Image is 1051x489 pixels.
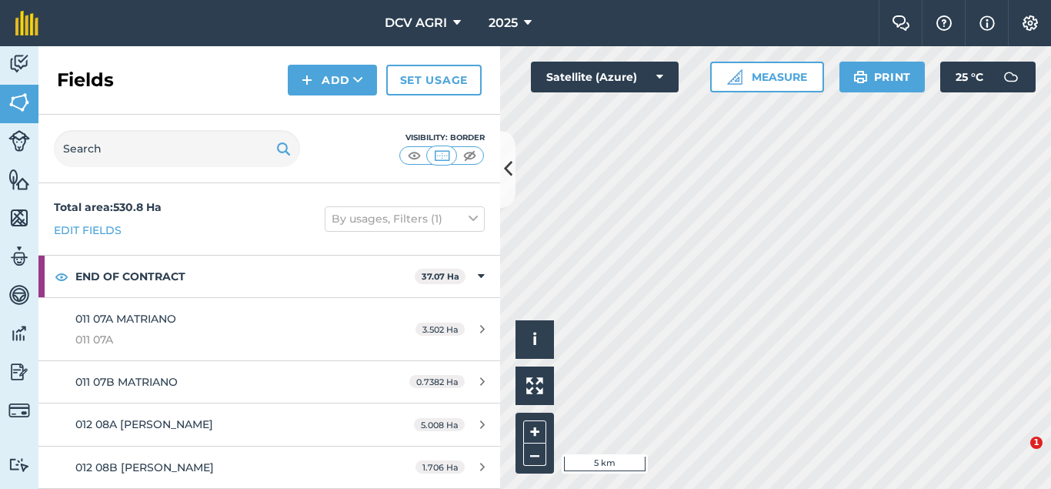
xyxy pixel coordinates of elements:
[532,330,537,349] span: i
[38,447,500,488] a: 012 08B [PERSON_NAME]1.706 Ha
[8,283,30,306] img: svg+xml;base64,PD94bWwgdmVyc2lvbj0iMS4wIiBlbmNvZGluZz0idXRmLTgiPz4KPCEtLSBHZW5lcmF0b3I6IEFkb2JlIE...
[57,68,114,92] h2: Fields
[75,312,176,326] span: 011 07A MATRIANO
[727,69,742,85] img: Ruler icon
[276,139,291,158] img: svg+xml;base64,PHN2ZyB4bWxucz0iaHR0cDovL3d3dy53My5vcmcvMjAwMC9zdmciIHdpZHRoPSIxOSIgaGVpZ2h0PSIyNC...
[8,400,30,421] img: svg+xml;base64,PD94bWwgdmVyc2lvbj0iMS4wIiBlbmNvZGluZz0idXRmLTgiPz4KPCEtLSBHZW5lcmF0b3I6IEFkb2JlIE...
[405,148,424,163] img: svg+xml;base64,PHN2ZyB4bWxucz0iaHR0cDovL3d3dy53My5vcmcvMjAwMC9zdmciIHdpZHRoPSI1MCIgaGVpZ2h0PSI0MC...
[853,68,868,86] img: svg+xml;base64,PHN2ZyB4bWxucz0iaHR0cDovL3d3dy53My5vcmcvMjAwMC9zdmciIHdpZHRoPSIxOSIgaGVpZ2h0PSIyNC...
[38,256,500,297] div: END OF CONTRACT37.07 Ha
[8,91,30,114] img: svg+xml;base64,PHN2ZyB4bWxucz0iaHR0cDovL3d3dy53My5vcmcvMjAwMC9zdmciIHdpZHRoPSI1NiIgaGVpZ2h0PSI2MC...
[515,320,554,359] button: i
[8,245,30,268] img: svg+xml;base64,PD94bWwgdmVyc2lvbj0iMS4wIiBlbmNvZGluZz0idXRmLTgiPz4KPCEtLSBHZW5lcmF0b3I6IEFkb2JlIE...
[979,14,995,32] img: svg+xml;base64,PHN2ZyB4bWxucz0iaHR0cDovL3d3dy53My5vcmcvMjAwMC9zdmciIHdpZHRoPSIxNyIgaGVpZ2h0PSIxNy...
[8,130,30,152] img: svg+xml;base64,PD94bWwgdmVyc2lvbj0iMS4wIiBlbmNvZGluZz0idXRmLTgiPz4KPCEtLSBHZW5lcmF0b3I6IEFkb2JlIE...
[55,267,68,286] img: svg+xml;base64,PHN2ZyB4bWxucz0iaHR0cDovL3d3dy53My5vcmcvMjAwMC9zdmciIHdpZHRoPSIxOCIgaGVpZ2h0PSIyNC...
[414,418,465,431] span: 5.008 Ha
[75,375,178,389] span: 011 07B MATRIANO
[8,52,30,75] img: svg+xml;base64,PD94bWwgdmVyc2lvbj0iMS4wIiBlbmNvZGluZz0idXRmLTgiPz4KPCEtLSBHZW5lcmF0b3I6IEFkb2JlIE...
[54,200,162,214] strong: Total area : 530.8 Ha
[75,417,213,431] span: 012 08A [PERSON_NAME]
[75,461,214,474] span: 012 08B [PERSON_NAME]
[385,14,447,32] span: DCV AGRI
[409,375,465,388] span: 0.7382 Ha
[1030,437,1043,449] span: 1
[956,62,983,92] span: 25 ° C
[75,331,365,348] span: 011 07A
[386,65,482,95] a: Set usage
[996,62,1026,92] img: svg+xml;base64,PD94bWwgdmVyc2lvbj0iMS4wIiBlbmNvZGluZz0idXRmLTgiPz4KPCEtLSBHZW5lcmF0b3I6IEFkb2JlIE...
[999,437,1036,474] iframe: Intercom live chat
[935,15,953,31] img: A question mark icon
[432,148,452,163] img: svg+xml;base64,PHN2ZyB4bWxucz0iaHR0cDovL3d3dy53My5vcmcvMjAwMC9zdmciIHdpZHRoPSI1MCIgaGVpZ2h0PSI0MC...
[8,168,30,191] img: svg+xml;base64,PHN2ZyB4bWxucz0iaHR0cDovL3d3dy53My5vcmcvMjAwMC9zdmciIHdpZHRoPSI1NiIgaGVpZ2h0PSI2MC...
[523,444,546,466] button: –
[531,62,679,92] button: Satellite (Azure)
[415,461,465,474] span: 1.706 Ha
[325,206,485,231] button: By usages, Filters (1)
[399,132,485,144] div: Visibility: Border
[8,206,30,229] img: svg+xml;base64,PHN2ZyB4bWxucz0iaHR0cDovL3d3dy53My5vcmcvMjAwMC9zdmciIHdpZHRoPSI1NiIgaGVpZ2h0PSI2MC...
[15,11,38,35] img: fieldmargin Logo
[940,62,1036,92] button: 25 °C
[892,15,910,31] img: Two speech bubbles overlapping with the left bubble in the forefront
[526,377,543,394] img: Four arrows, one pointing top left, one top right, one bottom right and the last bottom left
[839,62,926,92] button: Print
[422,271,459,282] strong: 37.07 Ha
[710,62,824,92] button: Measure
[54,130,300,167] input: Search
[288,65,377,95] button: Add
[460,148,479,163] img: svg+xml;base64,PHN2ZyB4bWxucz0iaHR0cDovL3d3dy53My5vcmcvMjAwMC9zdmciIHdpZHRoPSI1MCIgaGVpZ2h0PSI0MC...
[8,322,30,345] img: svg+xml;base64,PD94bWwgdmVyc2lvbj0iMS4wIiBlbmNvZGluZz0idXRmLTgiPz4KPCEtLSBHZW5lcmF0b3I6IEFkb2JlIE...
[8,360,30,383] img: svg+xml;base64,PD94bWwgdmVyc2lvbj0iMS4wIiBlbmNvZGluZz0idXRmLTgiPz4KPCEtLSBHZW5lcmF0b3I6IEFkb2JlIE...
[1021,15,1039,31] img: A cog icon
[415,323,465,336] span: 3.502 Ha
[523,420,546,444] button: +
[54,222,122,239] a: Edit fields
[75,256,415,297] strong: END OF CONTRACT
[302,71,312,89] img: svg+xml;base64,PHN2ZyB4bWxucz0iaHR0cDovL3d3dy53My5vcmcvMjAwMC9zdmciIHdpZHRoPSIxNCIgaGVpZ2h0PSIyNC...
[38,404,500,445] a: 012 08A [PERSON_NAME]5.008 Ha
[8,457,30,472] img: svg+xml;base64,PD94bWwgdmVyc2lvbj0iMS4wIiBlbmNvZGluZz0idXRmLTgiPz4KPCEtLSBHZW5lcmF0b3I6IEFkb2JlIE...
[38,361,500,403] a: 011 07B MATRIANO0.7382 Ha
[38,298,500,360] a: 011 07A MATRIANO011 07A3.502 Ha
[489,14,518,32] span: 2025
